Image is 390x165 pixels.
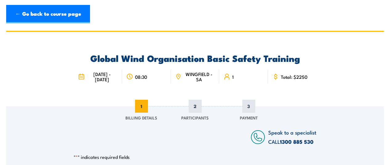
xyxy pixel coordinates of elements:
[242,100,255,113] span: 3
[232,74,234,79] span: 1
[240,115,258,121] span: Payment
[6,5,90,23] a: ← Go back to course page
[280,138,314,146] a: 1300 885 530
[74,154,316,160] p: " " indicates required fields
[268,128,316,145] span: Speak to a specialist CALL
[189,100,202,113] span: 2
[181,115,209,121] span: Participants
[74,54,316,62] h2: Global Wind Organisation Basic Safety Training
[135,100,148,113] span: 1
[135,74,147,79] span: 08:30
[125,115,157,121] span: Billing Details
[183,71,215,82] span: WINGFIELD - SA
[281,74,307,79] span: Total: $2250
[86,71,118,82] span: [DATE] - [DATE]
